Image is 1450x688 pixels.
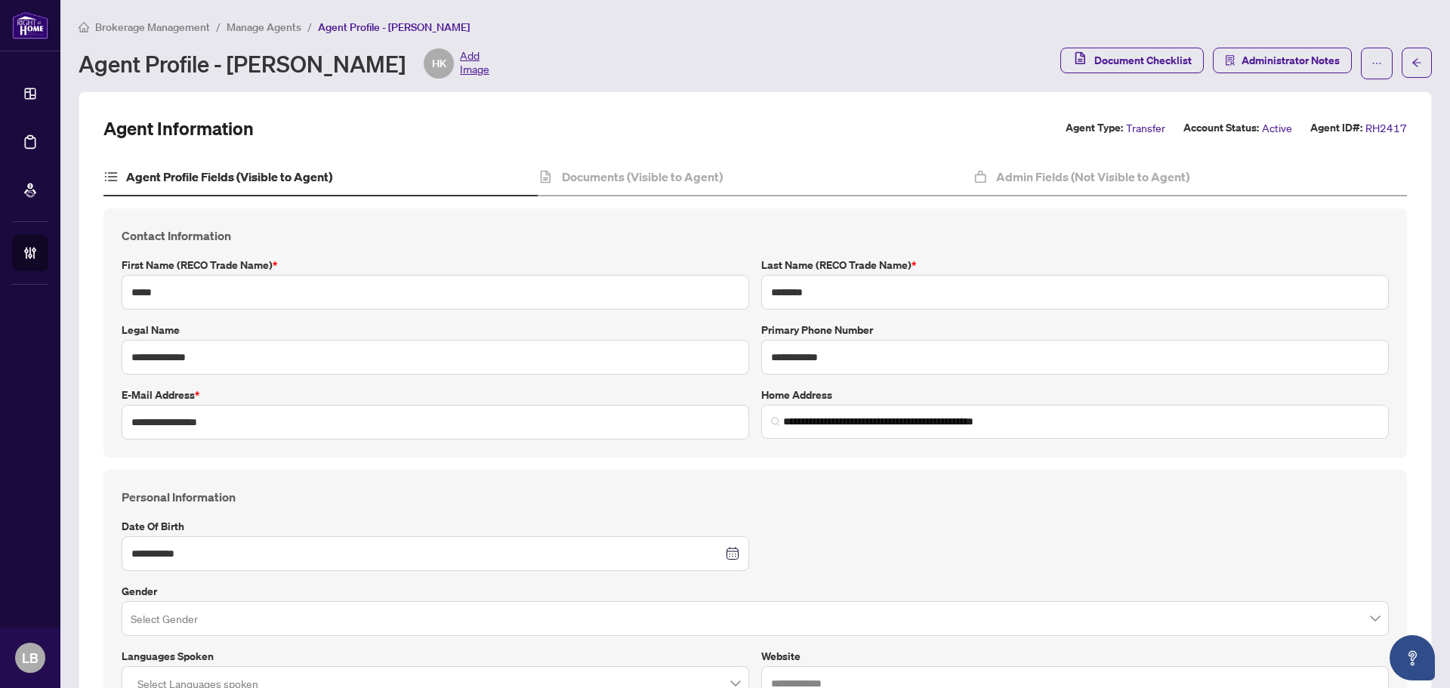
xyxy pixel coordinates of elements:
label: Date of Birth [122,518,749,535]
h4: Admin Fields (Not Visible to Agent) [996,168,1189,186]
span: Brokerage Management [95,20,210,34]
h4: Documents (Visible to Agent) [562,168,723,186]
span: Add Image [460,48,489,79]
span: Active [1262,119,1292,137]
span: solution [1225,55,1236,66]
span: ellipsis [1371,58,1382,69]
span: Document Checklist [1094,48,1192,73]
label: Primary Phone Number [761,322,1389,338]
label: E-mail Address [122,387,749,403]
label: Legal Name [122,322,749,338]
img: logo [12,11,48,39]
span: HK [432,55,446,72]
div: Agent Profile - [PERSON_NAME] [79,48,489,79]
button: Document Checklist [1060,48,1204,73]
h4: Agent Profile Fields (Visible to Agent) [126,168,332,186]
label: First Name (RECO Trade Name) [122,257,749,273]
li: / [307,18,312,35]
h4: Contact Information [122,227,1389,245]
span: RH2417 [1365,119,1407,137]
label: Account Status: [1183,119,1259,137]
label: Home Address [761,387,1389,403]
span: Agent Profile - [PERSON_NAME] [318,20,470,34]
h4: Personal Information [122,488,1389,506]
li: / [216,18,221,35]
span: arrow-left [1411,57,1422,68]
label: Website [761,648,1389,665]
span: LB [22,647,39,668]
span: home [79,22,89,32]
span: Manage Agents [227,20,301,34]
h2: Agent Information [103,116,254,140]
label: Agent Type: [1066,119,1123,137]
button: Open asap [1390,635,1435,680]
span: Administrator Notes [1242,48,1340,73]
label: Gender [122,583,1389,600]
button: Administrator Notes [1213,48,1352,73]
label: Agent ID#: [1310,119,1362,137]
label: Last Name (RECO Trade Name) [761,257,1389,273]
label: Languages spoken [122,648,749,665]
span: Transfer [1126,119,1165,137]
img: search_icon [771,417,780,426]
